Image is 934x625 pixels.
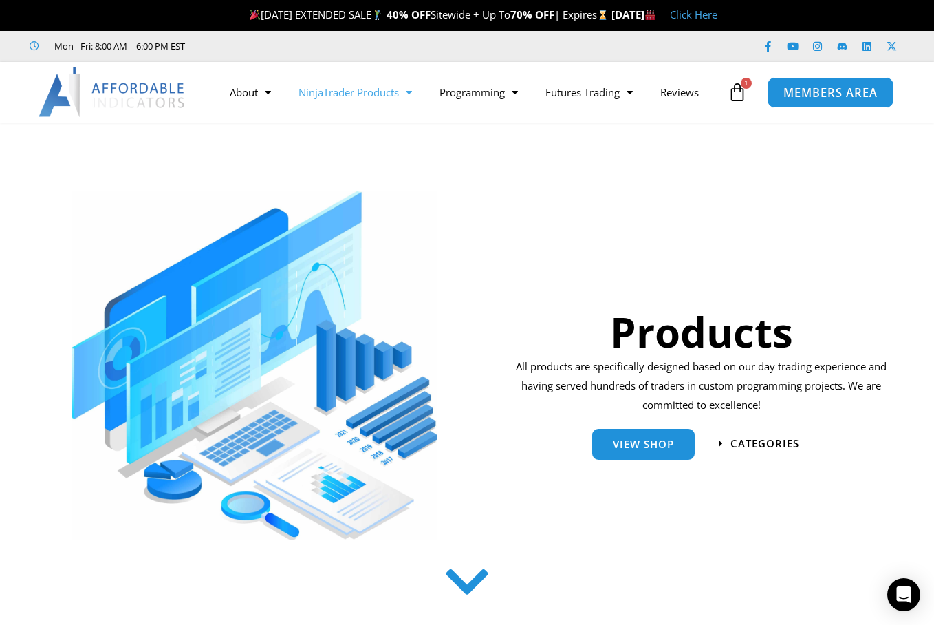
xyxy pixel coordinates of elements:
[592,429,695,460] a: View Shop
[730,438,799,449] span: categories
[598,10,608,20] img: ⌛
[511,357,891,415] p: All products are specifically designed based on our day trading experience and having served hund...
[741,78,752,89] span: 1
[216,76,285,108] a: About
[246,8,611,21] span: [DATE] EXTENDED SALE Sitewide + Up To | Expires
[372,10,382,20] img: 🏌️‍♂️
[387,8,431,21] strong: 40% OFF
[670,8,717,21] a: Click Here
[768,76,893,107] a: MEMBERS AREA
[719,438,799,449] a: categories
[887,578,920,611] div: Open Intercom Messenger
[39,67,186,117] img: LogoAI | Affordable Indicators – NinjaTrader
[250,10,260,20] img: 🎉
[216,76,724,108] nav: Menu
[613,439,674,449] span: View Shop
[532,76,647,108] a: Futures Trading
[645,10,655,20] img: 🏭
[647,76,713,108] a: Reviews
[426,76,532,108] a: Programming
[783,87,878,98] span: MEMBERS AREA
[51,38,185,54] span: Mon - Fri: 8:00 AM – 6:00 PM EST
[611,8,656,21] strong: [DATE]
[511,303,891,361] h1: Products
[204,39,411,53] iframe: Customer reviews powered by Trustpilot
[510,8,554,21] strong: 70% OFF
[707,72,768,112] a: 1
[285,76,426,108] a: NinjaTrader Products
[72,191,437,540] img: ProductsSection scaled | Affordable Indicators – NinjaTrader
